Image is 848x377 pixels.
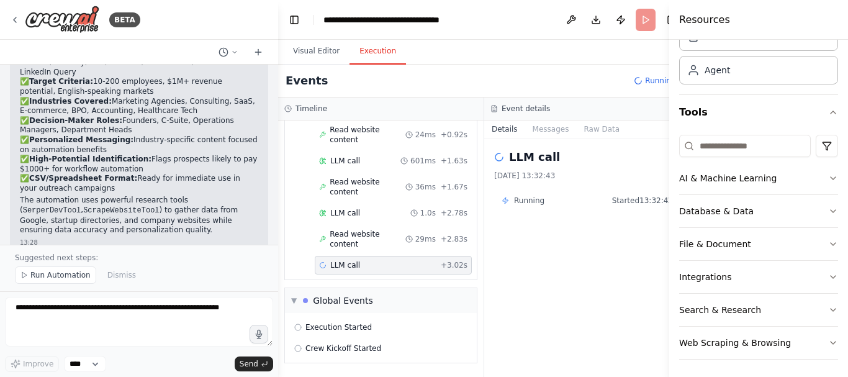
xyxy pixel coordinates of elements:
button: File & Document [679,228,838,260]
div: Agent [705,64,730,76]
code: ScrapeWebsiteTool [83,206,159,215]
span: LLM call [330,156,360,166]
span: LLM call [330,208,360,218]
button: Dismiss [101,266,142,284]
span: 601ms [410,156,436,166]
strong: High-Potential Identification: [29,155,151,163]
h4: Resources [679,12,730,27]
button: Switch to previous chat [214,45,243,60]
strong: Decision-Maker Roles: [29,116,122,125]
strong: Target Criteria: [29,77,93,86]
span: Started 13:32:43 [612,196,673,206]
button: Hide left sidebar [286,11,303,29]
code: SerperDevTool [23,206,81,215]
button: Visual Editor [283,39,350,65]
span: + 3.02s [441,260,467,270]
button: Execution [350,39,406,65]
p: Suggested next steps: [15,253,263,263]
button: Improve [5,356,59,372]
p: The automation uses powerful research tools ( , ) to gather data from Google, startup directories... [20,196,258,235]
span: Read website content [330,125,405,145]
span: 29ms [415,234,436,244]
button: Database & Data [679,195,838,227]
span: 1.0s [420,208,436,218]
strong: Industries Covered: [29,97,112,106]
span: + 2.78s [441,208,467,218]
button: Search & Research [679,294,838,326]
button: Raw Data [576,120,627,138]
h2: LLM call [509,148,560,166]
span: Running... [645,76,683,86]
h2: Events [286,72,328,89]
button: Web Scraping & Browsing [679,327,838,359]
button: Click to speak your automation idea [250,325,268,343]
strong: Personalized Messaging: [29,135,133,144]
span: 36ms [415,182,436,192]
span: LLM call [330,260,360,270]
button: Tools [679,95,838,130]
button: Run Automation [15,266,96,284]
p: ✅ Full Name, Job Title, Company Name, Website, Industry, Size, Location, Contact Info, Boolean Li... [20,48,258,194]
div: Tools [679,130,838,370]
span: 24ms [415,130,436,140]
button: Messages [525,120,577,138]
nav: breadcrumb [323,14,463,26]
button: Integrations [679,261,838,293]
span: ▼ [291,296,297,306]
span: Send [240,359,258,369]
span: Dismiss [107,270,136,280]
img: Logo [25,6,99,34]
button: AI & Machine Learning [679,162,838,194]
span: Running [514,196,544,206]
span: + 0.92s [441,130,467,140]
div: [DATE] 13:32:43 [494,171,680,181]
span: Execution Started [305,322,372,332]
span: Read website content [330,229,405,249]
span: Crew Kickoff Started [305,343,381,353]
h3: Timeline [295,104,327,114]
div: Crew [679,17,838,94]
span: + 1.63s [441,156,467,166]
span: Read website content [330,177,405,197]
button: Details [484,120,525,138]
div: BETA [109,12,140,27]
strong: CSV/Spreadsheet Format: [29,174,137,183]
div: 13:28 [20,238,258,247]
span: Run Automation [30,270,91,280]
span: + 1.67s [441,182,467,192]
div: Global Events [313,294,373,307]
button: Send [235,357,273,371]
h3: Event details [502,104,550,114]
span: Improve [23,359,53,369]
button: Hide right sidebar [663,11,680,29]
button: Start a new chat [248,45,268,60]
span: + 2.83s [441,234,467,244]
